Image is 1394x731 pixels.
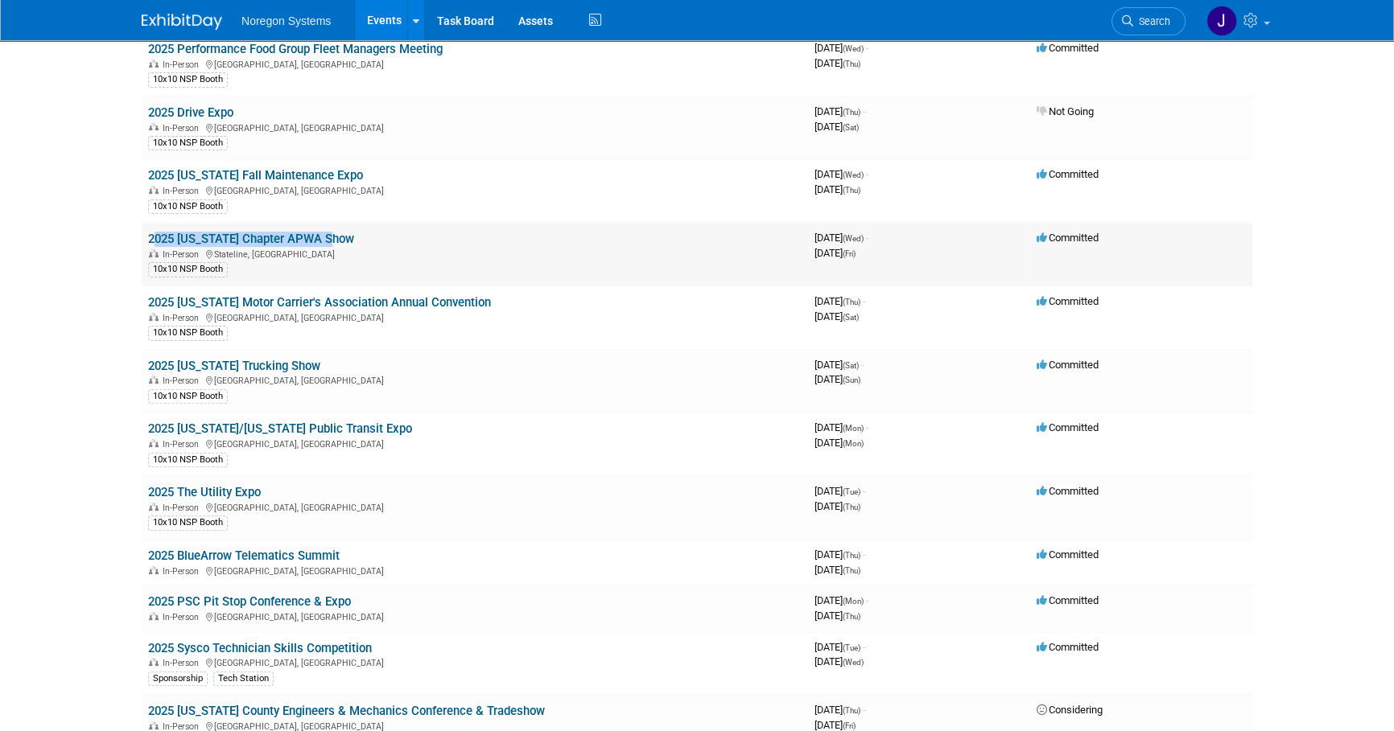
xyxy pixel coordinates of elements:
a: 2025 [US_STATE] Motor Carrier's Association Annual Convention [148,295,491,310]
span: (Wed) [843,170,864,179]
span: Noregon Systems [241,14,331,27]
div: 10x10 NSP Booth [148,199,228,214]
img: In-Person Event [149,658,159,666]
span: Committed [1037,168,1099,180]
span: In-Person [163,249,204,260]
div: 10x10 NSP Booth [148,453,228,467]
div: [GEOGRAPHIC_DATA], [GEOGRAPHIC_DATA] [148,655,802,668]
span: - [866,168,868,180]
span: [DATE] [815,594,868,606]
span: - [866,42,868,54]
img: In-Person Event [149,60,159,68]
span: (Thu) [843,108,860,117]
span: - [863,105,865,117]
span: (Fri) [843,249,856,258]
a: 2025 [US_STATE] Chapter APWA Show [148,232,354,246]
a: 2025 [US_STATE] Fall Maintenance Expo [148,168,363,183]
img: ExhibitDay [142,14,222,30]
span: - [863,548,865,561]
span: [DATE] [815,359,864,371]
span: [DATE] [815,168,868,180]
span: In-Person [163,566,204,577]
img: In-Person Event [149,566,159,574]
span: (Thu) [843,298,860,306]
span: (Thu) [843,706,860,715]
a: 2025 PSC Pit Stop Conference & Expo [148,594,351,609]
span: [DATE] [815,719,856,731]
a: 2025 The Utility Expo [148,485,261,499]
span: (Tue) [843,487,860,496]
span: Committed [1037,548,1099,561]
div: 10x10 NSP Booth [148,326,228,340]
span: - [861,359,864,371]
img: Johana Gil [1206,6,1237,36]
span: (Tue) [843,643,860,652]
span: In-Person [163,123,204,133]
span: [DATE] [815,421,868,433]
span: [DATE] [815,57,860,69]
span: (Mon) [843,439,864,448]
a: 2025 [US_STATE]/[US_STATE] Public Transit Expo [148,421,412,436]
img: In-Person Event [149,439,159,447]
span: - [863,295,865,307]
span: Committed [1037,232,1099,244]
img: In-Person Event [149,376,159,384]
div: [GEOGRAPHIC_DATA], [GEOGRAPHIC_DATA] [148,564,802,577]
span: Committed [1037,485,1099,497]
div: [GEOGRAPHIC_DATA], [GEOGRAPHIC_DATA] [148,183,802,196]
span: [DATE] [815,564,860,576]
span: [DATE] [815,373,860,385]
span: Committed [1037,359,1099,371]
span: (Wed) [843,234,864,243]
span: [DATE] [815,548,865,561]
span: - [866,232,868,244]
span: [DATE] [815,183,860,195]
span: [DATE] [815,704,865,716]
span: In-Person [163,376,204,386]
div: Stateline, [GEOGRAPHIC_DATA] [148,247,802,260]
span: - [866,594,868,606]
span: (Wed) [843,658,864,667]
span: [DATE] [815,105,865,117]
span: Not Going [1037,105,1094,117]
span: [DATE] [815,42,868,54]
span: (Thu) [843,503,860,511]
div: [GEOGRAPHIC_DATA], [GEOGRAPHIC_DATA] [148,437,802,450]
span: In-Person [163,439,204,450]
span: Committed [1037,641,1099,653]
a: 2025 Performance Food Group Fleet Managers Meeting [148,42,443,56]
span: In-Person [163,658,204,668]
a: 2025 Sysco Technician Skills Competition [148,641,372,655]
div: Tech Station [213,671,274,686]
img: In-Person Event [149,186,159,194]
span: [DATE] [815,485,865,497]
span: [DATE] [815,500,860,512]
span: (Fri) [843,721,856,730]
div: Sponsorship [148,671,208,686]
img: In-Person Event [149,313,159,321]
span: Committed [1037,295,1099,307]
div: 10x10 NSP Booth [148,262,228,277]
span: - [866,421,868,433]
span: Committed [1037,421,1099,433]
div: 10x10 NSP Booth [148,389,228,404]
span: - [863,485,865,497]
div: [GEOGRAPHIC_DATA], [GEOGRAPHIC_DATA] [148,373,802,386]
span: (Sat) [843,313,859,322]
img: In-Person Event [149,503,159,511]
span: In-Person [163,503,204,513]
span: (Thu) [843,612,860,621]
span: In-Person [163,313,204,323]
span: (Wed) [843,44,864,53]
div: [GEOGRAPHIC_DATA], [GEOGRAPHIC_DATA] [148,310,802,323]
span: Considering [1037,704,1103,716]
span: [DATE] [815,121,859,133]
img: In-Person Event [149,123,159,131]
div: [GEOGRAPHIC_DATA], [GEOGRAPHIC_DATA] [148,121,802,133]
div: [GEOGRAPHIC_DATA], [GEOGRAPHIC_DATA] [148,57,802,70]
span: Committed [1037,594,1099,606]
div: 10x10 NSP Booth [148,515,228,530]
span: (Thu) [843,551,860,560]
span: (Sat) [843,361,859,370]
span: [DATE] [815,232,868,244]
